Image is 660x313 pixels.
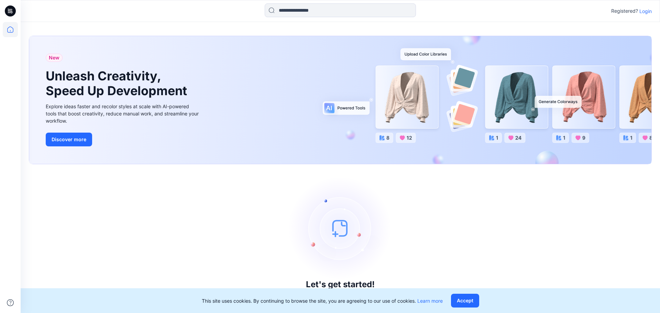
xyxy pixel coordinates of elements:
div: Explore ideas faster and recolor styles at scale with AI-powered tools that boost creativity, red... [46,103,200,124]
p: Login [639,8,652,15]
p: Registered? [611,7,638,15]
h1: Unleash Creativity, Speed Up Development [46,69,190,98]
button: Discover more [46,133,92,146]
a: Discover more [46,133,200,146]
span: New [49,54,59,62]
button: Accept [451,294,479,308]
p: This site uses cookies. By continuing to browse the site, you are agreeing to our use of cookies. [202,297,443,304]
img: empty-state-image.svg [289,177,392,280]
a: Learn more [417,298,443,304]
h3: Let's get started! [306,280,375,289]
